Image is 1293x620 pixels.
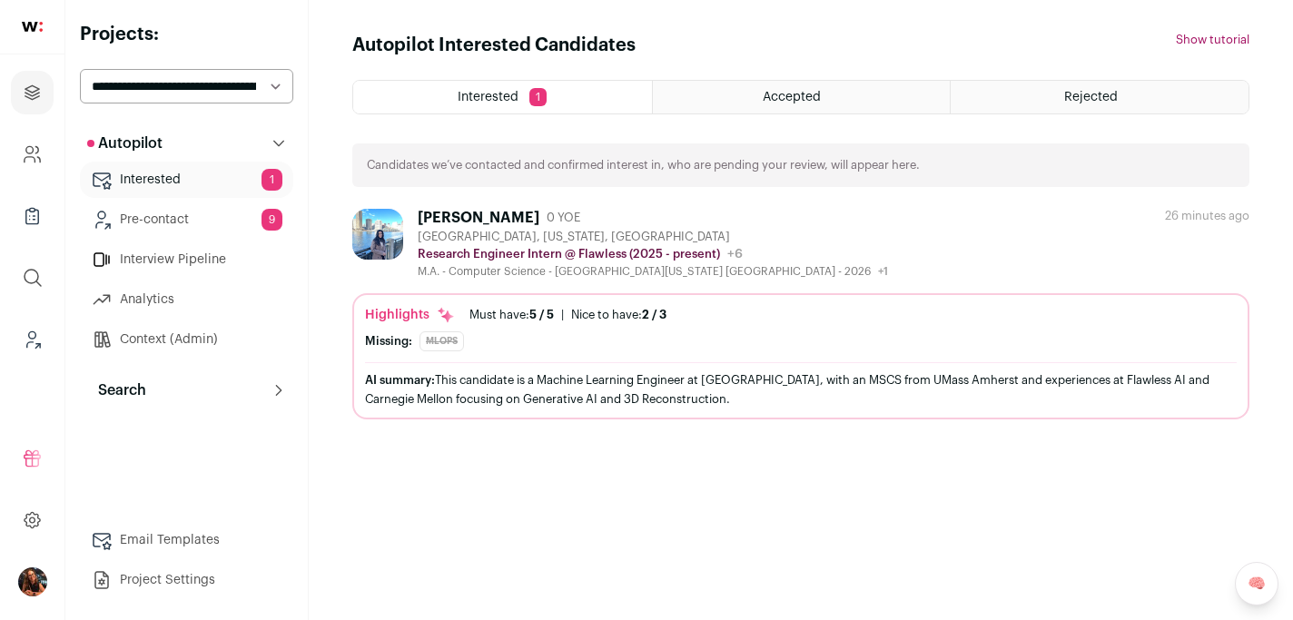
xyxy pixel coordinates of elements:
[11,194,54,238] a: Company Lists
[469,308,554,322] div: Must have:
[418,230,888,244] div: [GEOGRAPHIC_DATA], [US_STATE], [GEOGRAPHIC_DATA]
[87,133,163,154] p: Autopilot
[365,374,435,386] span: AI summary:
[1165,209,1249,223] div: 26 minutes ago
[80,372,293,408] button: Search
[419,331,464,351] div: MLOps
[365,334,412,349] div: Missing:
[529,309,554,320] span: 5 / 5
[469,308,666,322] ul: |
[458,91,518,103] span: Interested
[365,370,1237,408] div: This candidate is a Machine Learning Engineer at [GEOGRAPHIC_DATA], with an MSCS from UMass Amher...
[11,318,54,361] a: Leads (Backoffice)
[80,522,293,558] a: Email Templates
[11,133,54,176] a: Company and ATS Settings
[80,125,293,162] button: Autopilot
[418,209,539,227] div: [PERSON_NAME]
[642,309,666,320] span: 2 / 3
[80,321,293,358] a: Context (Admin)
[653,81,951,113] a: Accepted
[529,88,547,106] span: 1
[262,209,282,231] span: 9
[878,266,888,277] span: +1
[547,211,580,225] span: 0 YOE
[352,33,636,58] h1: Autopilot Interested Candidates
[80,162,293,198] a: Interested1
[352,209,1249,419] a: [PERSON_NAME] 0 YOE [GEOGRAPHIC_DATA], [US_STATE], [GEOGRAPHIC_DATA] Research Engineer Intern @ F...
[365,306,455,324] div: Highlights
[951,81,1249,113] a: Rejected
[727,248,743,261] span: +6
[571,308,666,322] div: Nice to have:
[1176,33,1249,47] button: Show tutorial
[763,91,821,103] span: Accepted
[22,22,43,32] img: wellfound-shorthand-0d5821cbd27db2630d0214b213865d53afaa358527fdda9d0ea32b1df1b89c2c.svg
[1235,562,1278,605] a: 🧠
[418,247,720,261] p: Research Engineer Intern @ Flawless (2025 - present)
[80,241,293,278] a: Interview Pipeline
[11,71,54,114] a: Projects
[1064,91,1118,103] span: Rejected
[418,264,888,279] div: M.A. - Computer Science - [GEOGRAPHIC_DATA][US_STATE] [GEOGRAPHIC_DATA] - 2026
[352,209,403,260] img: 474f5cb84a7e8540653d7c2be8451a523f131431b8a2610bb3e8a30120302c88.jpg
[80,202,293,238] a: Pre-contact9
[80,281,293,318] a: Analytics
[18,567,47,596] button: Open dropdown
[80,562,293,598] a: Project Settings
[87,379,146,401] p: Search
[80,22,293,47] h2: Projects:
[262,169,282,191] span: 1
[367,158,920,172] p: Candidates we’ve contacted and confirmed interest in, who are pending your review, will appear here.
[18,567,47,596] img: 13968079-medium_jpg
